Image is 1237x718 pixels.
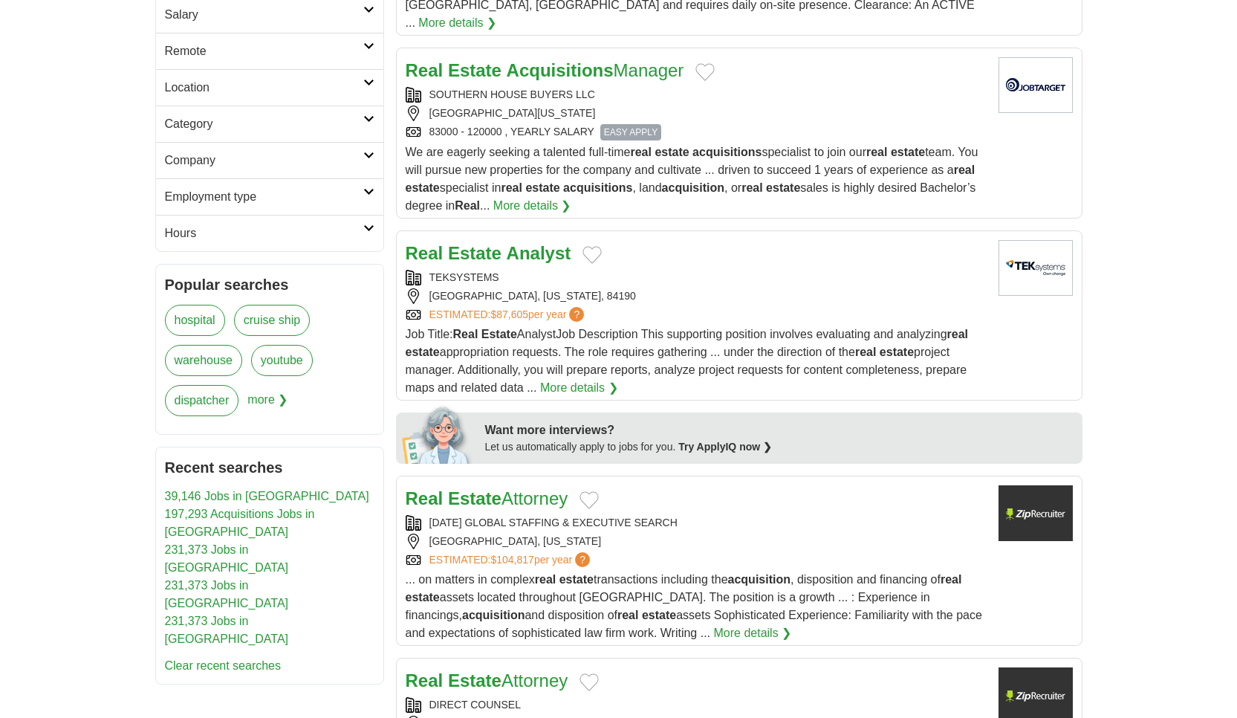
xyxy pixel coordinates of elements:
h2: Hours [165,224,363,242]
strong: real [535,573,556,586]
strong: estate [766,181,800,194]
img: apply-iq-scientist.png [402,404,474,464]
strong: real [954,164,975,176]
h2: Remote [165,42,363,60]
a: youtube [251,345,313,376]
strong: acquisition [728,573,790,586]
strong: Estate [448,60,501,80]
strong: Analyst [507,243,571,263]
strong: estate [406,591,440,604]
strong: Estate [481,328,517,340]
strong: Real [455,199,480,212]
h2: Location [165,79,363,97]
strong: Estate [448,488,501,508]
strong: Real [406,60,444,80]
button: Add to favorite jobs [579,673,599,691]
strong: Real [406,243,444,263]
a: 197,293 Acquisitions Jobs in [GEOGRAPHIC_DATA] [165,508,315,538]
span: more ❯ [247,385,288,425]
strong: Acquisitions [507,60,614,80]
strong: estate [559,573,594,586]
a: hospital [165,305,225,336]
span: $104,817 [490,554,533,566]
strong: real [617,609,638,621]
span: EASY APPLY [600,124,661,140]
span: ... on matters in complex transactions including the , disposition and financing of assets locate... [406,573,982,639]
strong: Estate [448,670,501,690]
strong: Estate [448,243,501,263]
h2: Salary [165,6,363,24]
a: 39,146 Jobs in [GEOGRAPHIC_DATA] [165,490,369,502]
a: dispatcher [165,385,239,416]
strong: estate [655,146,689,158]
a: Real Estate Analyst [406,243,571,263]
a: Try ApplyIQ now ❯ [678,441,772,453]
h2: Category [165,115,363,133]
a: Category [156,106,383,142]
a: Real Estate AcquisitionsManager [406,60,684,80]
img: Company logo [999,485,1073,541]
div: Want more interviews? [485,421,1074,439]
a: Clear recent searches [165,659,282,672]
div: [GEOGRAPHIC_DATA], [US_STATE] [406,534,987,549]
strong: Real [406,670,444,690]
a: Location [156,69,383,106]
img: Company logo [999,57,1073,113]
h2: Recent searches [165,456,374,479]
a: More details ❯ [418,14,496,32]
h2: Employment type [165,188,363,206]
strong: real [741,181,762,194]
strong: real [866,146,887,158]
a: More details ❯ [493,197,571,215]
span: Job Title: AnalystJob Description This supporting position involves evaluating and analyzing appr... [406,328,969,394]
strong: acquisition [462,609,525,621]
strong: Real [453,328,478,340]
strong: acquisitions [563,181,632,194]
strong: real [501,181,522,194]
a: ESTIMATED:$104,817per year? [429,552,594,568]
button: Add to favorite jobs [695,63,715,81]
div: DIRECT COUNSEL [406,697,987,713]
a: Employment type [156,178,383,215]
span: ? [575,552,590,567]
strong: estate [642,609,676,621]
img: TEKsystems logo [999,240,1073,296]
a: 231,373 Jobs in [GEOGRAPHIC_DATA] [165,579,289,609]
button: Add to favorite jobs [582,246,602,264]
div: [DATE] GLOBAL STAFFING & EXECUTIVE SEARCH [406,515,987,531]
strong: estate [525,181,559,194]
a: 231,373 Jobs in [GEOGRAPHIC_DATA] [165,615,289,645]
a: 231,373 Jobs in [GEOGRAPHIC_DATA] [165,543,289,574]
a: More details ❯ [714,624,792,642]
div: Let us automatically apply to jobs for you. [485,439,1074,455]
a: cruise ship [234,305,310,336]
a: Remote [156,33,383,69]
div: [GEOGRAPHIC_DATA], [US_STATE], 84190 [406,288,987,304]
a: Company [156,142,383,178]
div: [GEOGRAPHIC_DATA][US_STATE] [406,106,987,121]
div: SOUTHERN HOUSE BUYERS LLC [406,87,987,103]
strong: estate [880,346,914,358]
strong: acquisitions [692,146,762,158]
strong: estate [406,181,440,194]
strong: estate [406,346,440,358]
span: We are eagerly seeking a talented full-time specialist to join our team. You will pursue new prop... [406,146,978,212]
a: TEKSYSTEMS [429,271,499,283]
a: Real EstateAttorney [406,488,568,508]
h2: Company [165,152,363,169]
strong: estate [891,146,925,158]
strong: real [630,146,651,158]
h2: Popular searches [165,274,374,296]
button: Add to favorite jobs [579,491,599,509]
a: warehouse [165,345,242,376]
strong: acquisition [662,181,724,194]
span: $87,605 [490,308,528,320]
strong: real [947,328,968,340]
span: ? [569,307,584,322]
a: More details ❯ [540,379,618,397]
div: 83000 - 120000 , YEARLY SALARY [406,124,987,140]
strong: Real [406,488,444,508]
a: ESTIMATED:$87,605per year? [429,307,588,323]
strong: real [855,346,876,358]
strong: real [941,573,961,586]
